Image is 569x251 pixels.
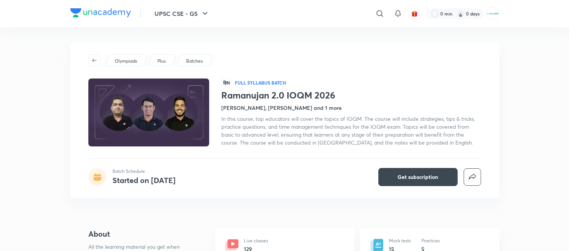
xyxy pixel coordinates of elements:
[221,90,481,101] h1: Ramanujan 2.0 IOQM 2026
[398,173,438,181] span: Get subscription
[389,237,411,244] p: Mock tests
[115,58,137,65] p: Olympiads
[185,58,204,65] a: Batches
[113,175,176,185] h4: Started on [DATE]
[421,237,440,244] p: Practices
[70,8,131,19] a: Company Logo
[156,58,167,65] a: Plus
[409,8,421,20] button: avatar
[411,10,418,17] img: avatar
[221,104,342,112] h4: [PERSON_NAME], [PERSON_NAME] and 1 more
[113,58,138,65] a: Olympiads
[113,168,176,175] p: Batch Schedule
[378,168,458,186] button: Get subscription
[88,228,191,240] h4: About
[87,78,210,147] img: Thumbnail
[457,10,464,17] img: streak
[186,58,203,65] p: Batches
[486,7,499,20] img: MOHAMMED SHOAIB
[150,6,214,21] button: UPSC CSE - GS
[70,8,131,17] img: Company Logo
[235,80,286,86] p: Full Syllabus Batch
[244,237,268,244] p: Live classes
[157,58,166,65] p: Plus
[221,79,232,87] span: हिN
[221,115,475,146] span: In this course, top educators will cover the topics of IOQM. The course will include strategies, ...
